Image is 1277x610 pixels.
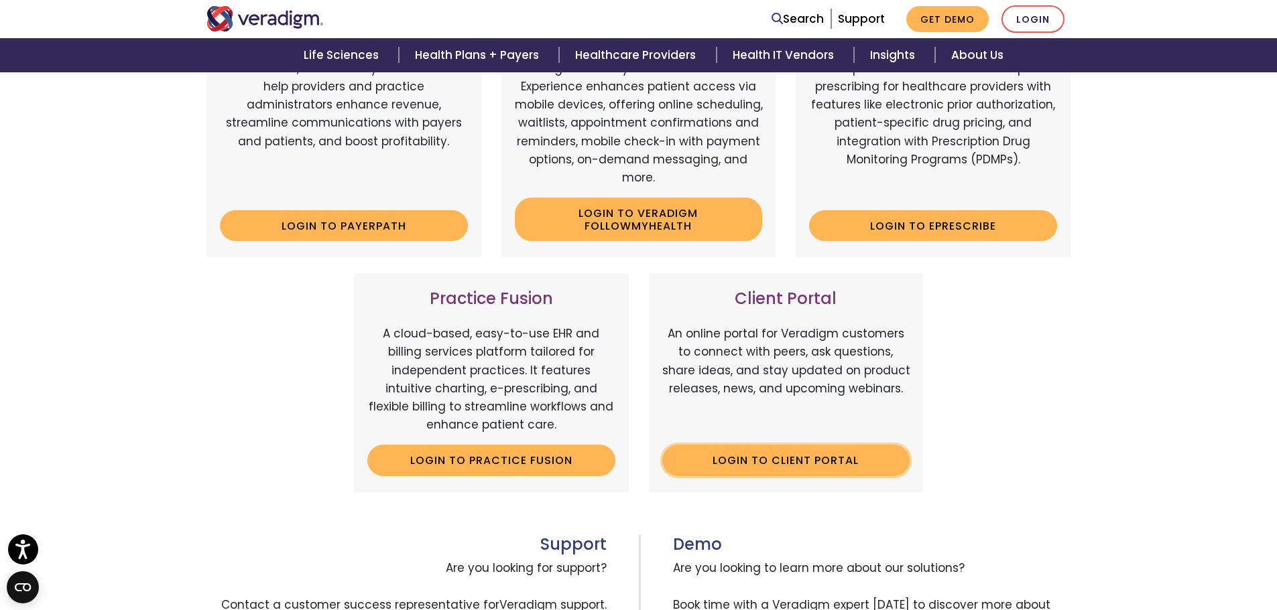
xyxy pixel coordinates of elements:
[220,60,468,200] p: Web-based, user-friendly solutions that help providers and practice administrators enhance revenu...
[717,38,854,72] a: Health IT Vendors
[206,535,607,554] h3: Support
[854,38,935,72] a: Insights
[772,10,824,28] a: Search
[288,38,399,72] a: Life Sciences
[220,210,468,241] a: Login to Payerpath
[367,445,615,475] a: Login to Practice Fusion
[662,325,910,434] p: An online portal for Veradigm customers to connect with peers, ask questions, share ideas, and st...
[673,535,1071,554] h3: Demo
[367,325,615,434] p: A cloud-based, easy-to-use EHR and billing services platform tailored for independent practices. ...
[515,198,763,241] a: Login to Veradigm FollowMyHealth
[662,289,910,309] h3: Client Portal
[559,38,716,72] a: Healthcare Providers
[367,289,615,309] h3: Practice Fusion
[7,571,39,603] button: Open CMP widget
[206,6,324,31] img: Veradigm logo
[838,11,885,27] a: Support
[906,6,989,32] a: Get Demo
[662,445,910,475] a: Login to Client Portal
[1020,514,1261,594] iframe: Drift Chat Widget
[515,60,763,187] p: Veradigm FollowMyHealth's Mobile Patient Experience enhances patient access via mobile devices, o...
[935,38,1020,72] a: About Us
[399,38,559,72] a: Health Plans + Payers
[809,60,1057,200] p: A comprehensive solution that simplifies prescribing for healthcare providers with features like ...
[1001,5,1065,33] a: Login
[809,210,1057,241] a: Login to ePrescribe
